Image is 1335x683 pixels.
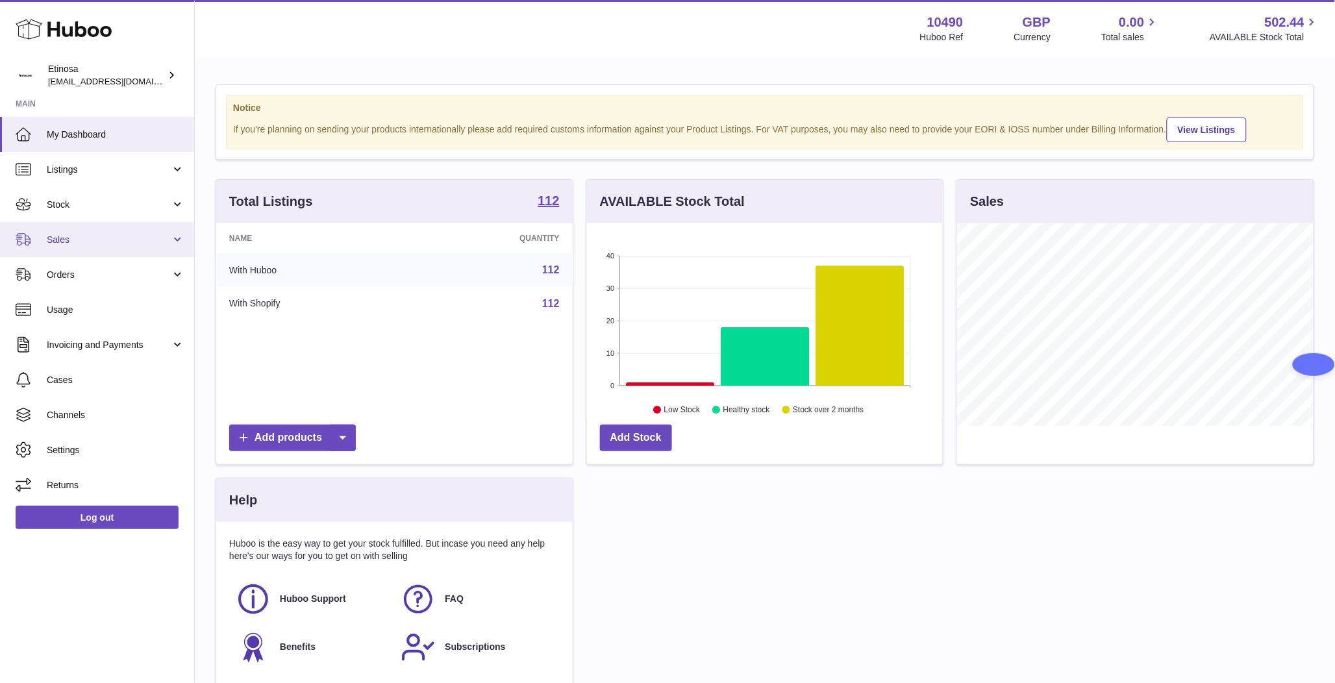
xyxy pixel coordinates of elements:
div: Etinosa [48,63,165,88]
h3: AVAILABLE Stock Total [600,193,745,210]
strong: Notice [233,102,1297,114]
span: Cases [47,374,184,386]
td: With Huboo [216,253,408,287]
span: Subscriptions [445,641,505,653]
a: Log out [16,506,179,529]
h3: Sales [970,193,1004,210]
text: Low Stock [664,406,701,415]
strong: 10490 [927,14,964,31]
span: Listings [47,164,171,176]
span: Usage [47,304,184,316]
div: Currency [1014,31,1051,43]
img: Wolphuk@gmail.com [16,66,35,85]
a: 0.00 Total sales [1101,14,1159,43]
div: Huboo Ref [920,31,964,43]
span: Huboo Support [280,593,346,605]
text: 10 [606,349,614,357]
text: Stock over 2 months [793,406,864,415]
span: Sales [47,234,171,246]
a: 112 [542,264,560,275]
span: FAQ [445,593,464,605]
text: 0 [610,382,614,390]
a: 112 [538,194,559,210]
span: [EMAIL_ADDRESS][DOMAIN_NAME] [48,76,191,86]
p: Huboo is the easy way to get your stock fulfilled. But incase you need any help here's our ways f... [229,538,560,562]
span: Orders [47,269,171,281]
th: Quantity [408,223,573,253]
a: Benefits [236,630,388,665]
span: 0.00 [1119,14,1145,31]
td: With Shopify [216,287,408,321]
text: Healthy stock [723,406,771,415]
span: Total sales [1101,31,1159,43]
span: My Dashboard [47,129,184,141]
span: Settings [47,444,184,456]
span: Invoicing and Payments [47,339,171,351]
a: Huboo Support [236,582,388,617]
strong: GBP [1023,14,1051,31]
span: AVAILABLE Stock Total [1210,31,1319,43]
a: 112 [542,298,560,309]
a: FAQ [401,582,553,617]
h3: Help [229,491,257,509]
text: 40 [606,252,614,260]
strong: 112 [538,194,559,207]
h3: Total Listings [229,193,313,210]
a: Add Stock [600,425,672,451]
span: Returns [47,479,184,491]
div: If you're planning on sending your products internationally please add required customs informati... [233,116,1297,142]
a: Add products [229,425,356,451]
text: 20 [606,317,614,325]
span: Stock [47,199,171,211]
a: View Listings [1167,118,1247,142]
span: Benefits [280,641,316,653]
span: 502.44 [1265,14,1304,31]
span: Channels [47,409,184,421]
a: 502.44 AVAILABLE Stock Total [1210,14,1319,43]
text: 30 [606,284,614,292]
th: Name [216,223,408,253]
a: Subscriptions [401,630,553,665]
